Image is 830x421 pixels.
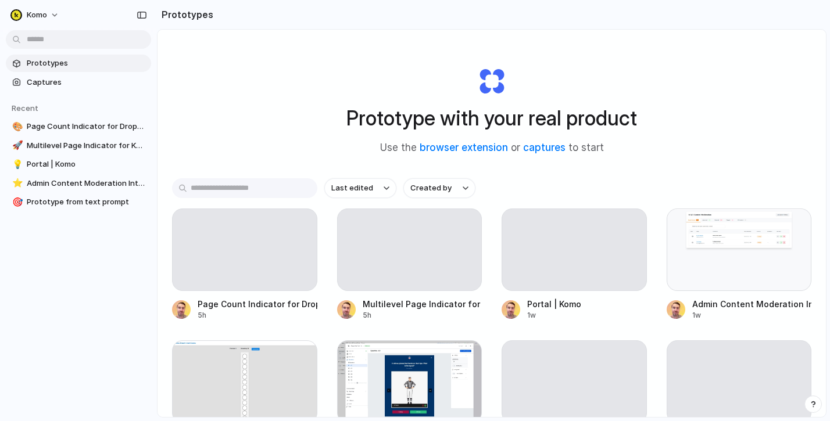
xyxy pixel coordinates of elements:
[410,182,452,194] span: Created by
[527,310,581,321] div: 1w
[27,77,146,88] span: Captures
[6,6,65,24] button: komo
[527,298,581,310] div: Portal | Komo
[667,208,812,321] a: Admin Content Moderation InterfaceAdmin Content Moderation Interface1w
[337,208,482,321] a: Multilevel Page Indicator for Komo Portal5h
[27,9,47,21] span: komo
[523,142,566,153] a: captures
[346,103,637,134] h1: Prototype with your real product
[6,55,151,72] a: Prototypes
[692,298,812,310] div: Admin Content Moderation Interface
[502,208,647,321] a: Portal | Komo1w
[172,208,317,321] a: Page Count Indicator for Dropdown5h
[403,178,475,198] button: Created by
[12,196,20,209] div: 🎯
[363,298,482,310] div: Multilevel Page Indicator for Komo Portal
[27,196,146,208] span: Prototype from text prompt
[10,121,22,132] button: 🎨
[27,140,146,152] span: Multilevel Page Indicator for Komo Portal
[420,142,508,153] a: browser extension
[27,178,146,189] span: Admin Content Moderation Interface
[6,193,151,211] a: 🎯Prototype from text prompt
[27,121,146,132] span: Page Count Indicator for Dropdown
[692,310,812,321] div: 1w
[12,177,20,190] div: ⭐
[27,159,146,170] span: Portal | Komo
[363,310,482,321] div: 5h
[6,137,151,154] a: 🚀Multilevel Page Indicator for Komo Portal
[12,158,20,171] div: 💡
[198,310,317,321] div: 5h
[6,156,151,173] a: 💡Portal | Komo
[10,159,22,170] button: 💡
[10,196,22,208] button: 🎯
[157,8,213,21] h2: Prototypes
[324,178,396,198] button: Last edited
[12,120,20,134] div: 🎨
[10,178,22,189] button: ⭐
[6,175,151,192] a: ⭐Admin Content Moderation Interface
[6,118,151,135] a: 🎨Page Count Indicator for Dropdown
[198,298,317,310] div: Page Count Indicator for Dropdown
[6,74,151,91] a: Captures
[12,103,38,113] span: Recent
[331,182,373,194] span: Last edited
[380,141,604,156] span: Use the or to start
[10,140,22,152] button: 🚀
[27,57,146,69] span: Prototypes
[12,139,20,152] div: 🚀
